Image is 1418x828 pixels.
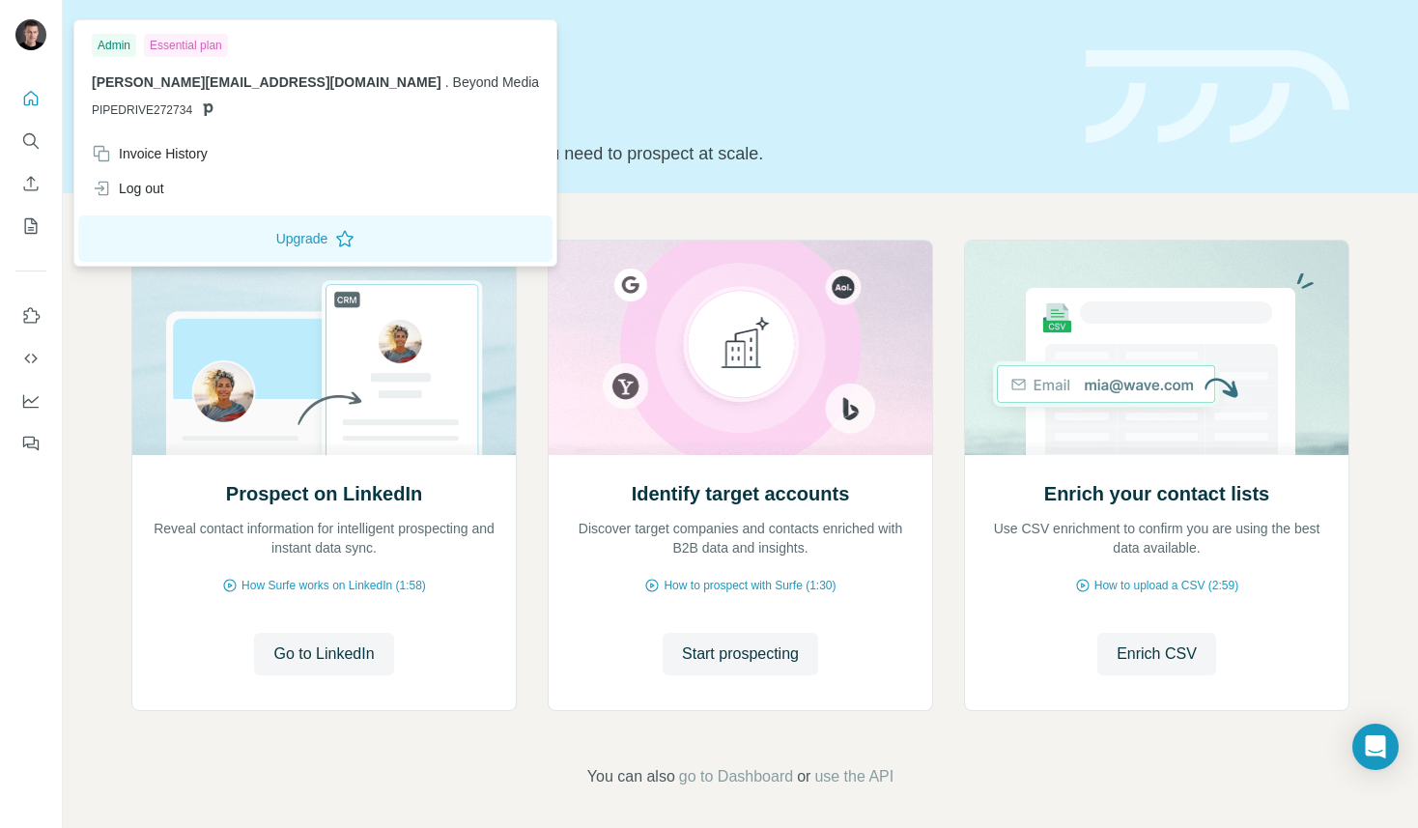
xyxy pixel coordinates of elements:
span: . [445,74,449,90]
button: Search [15,124,46,158]
button: Go to LinkedIn [254,633,393,675]
p: Reveal contact information for intelligent prospecting and instant data sync. [152,519,496,557]
img: Identify target accounts [548,241,933,455]
button: go to Dashboard [679,765,793,788]
p: Discover target companies and contacts enriched with B2B data and insights. [568,519,913,557]
p: Pick your starting point and we’ll provide everything you need to prospect at scale. [131,140,1063,167]
span: How to upload a CSV (2:59) [1094,577,1238,594]
div: Essential plan [144,34,228,57]
button: Enrich CSV [1097,633,1216,675]
button: My lists [15,209,46,243]
button: Dashboard [15,384,46,418]
img: Avatar [15,19,46,50]
h2: Identify target accounts [632,480,850,507]
img: banner [1086,50,1349,144]
span: PIPEDRIVE272734 [92,101,192,119]
span: How Surfe works on LinkedIn (1:58) [241,577,426,594]
button: Enrich CSV [15,166,46,201]
div: Quick start [131,36,1063,55]
h2: Prospect on LinkedIn [226,480,422,507]
h2: Enrich your contact lists [1044,480,1269,507]
button: Upgrade [78,215,553,262]
button: Start prospecting [663,633,818,675]
img: Enrich your contact lists [964,241,1349,455]
span: Start prospecting [682,642,799,666]
button: Quick start [15,81,46,116]
h1: Let’s prospect together [131,90,1063,128]
div: Invoice History [92,144,208,163]
span: You can also [587,765,675,788]
span: Beyond Media [453,74,540,90]
button: Use Surfe on LinkedIn [15,299,46,333]
div: Admin [92,34,136,57]
span: Go to LinkedIn [273,642,374,666]
img: Prospect on LinkedIn [131,241,517,455]
span: [PERSON_NAME][EMAIL_ADDRESS][DOMAIN_NAME] [92,74,441,90]
span: Enrich CSV [1117,642,1197,666]
div: Open Intercom Messenger [1352,724,1399,770]
span: How to prospect with Surfe (1:30) [664,577,836,594]
button: use the API [814,765,893,788]
button: Feedback [15,426,46,461]
p: Use CSV enrichment to confirm you are using the best data available. [984,519,1329,557]
button: Use Surfe API [15,341,46,376]
div: Log out [92,179,164,198]
span: or [797,765,810,788]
